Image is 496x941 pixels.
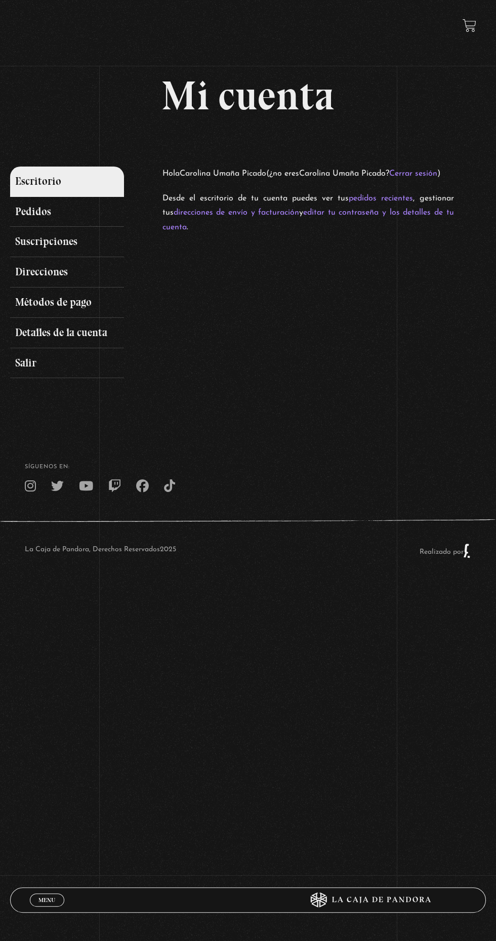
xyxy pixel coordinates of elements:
p: Hola (¿no eres ? ) [162,167,454,181]
h4: SÍguenos en: [25,464,471,470]
a: editar tu contraseña y los detalles de tu cuenta [162,209,454,231]
a: Suscripciones [10,227,125,257]
strong: Carolina Umaña Picado [180,170,266,178]
a: direcciones de envío y facturación [174,209,299,217]
a: View your shopping cart [463,19,476,32]
a: Direcciones [10,257,125,288]
nav: Páginas de cuenta [10,167,153,379]
strong: Carolina Umaña Picado [299,170,386,178]
p: La Caja de Pandora, Derechos Reservados 2025 [25,543,176,558]
a: Detalles de la cuenta [10,318,125,348]
a: Salir [10,348,125,379]
a: Cerrar sesión [389,170,437,178]
h1: Mi cuenta [10,75,486,116]
a: Pedidos [10,197,125,227]
a: Métodos de pago [10,288,125,318]
a: Escritorio [10,167,125,197]
a: Realizado por [420,548,471,556]
a: pedidos recientes [349,194,413,202]
p: Desde el escritorio de tu cuenta puedes ver tus , gestionar tus y . [162,191,454,235]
